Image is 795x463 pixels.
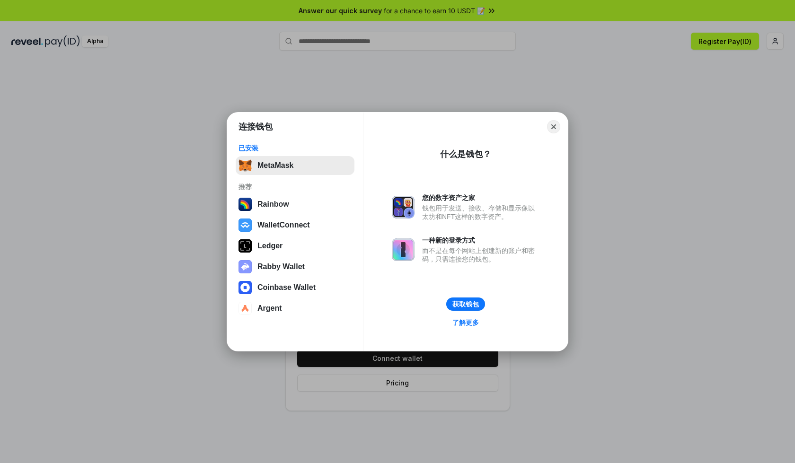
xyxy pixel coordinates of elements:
[392,238,415,261] img: svg+xml,%3Csvg%20xmlns%3D%22http%3A%2F%2Fwww.w3.org%2F2000%2Fsvg%22%20fill%3D%22none%22%20viewBox...
[236,156,354,175] button: MetaMask
[238,260,252,273] img: svg+xml,%3Csvg%20xmlns%3D%22http%3A%2F%2Fwww.w3.org%2F2000%2Fsvg%22%20fill%3D%22none%22%20viewBox...
[452,300,479,308] div: 获取钱包
[238,183,352,191] div: 推荐
[257,262,305,271] div: Rabby Wallet
[392,196,415,218] img: svg+xml,%3Csvg%20xmlns%3D%22http%3A%2F%2Fwww.w3.org%2F2000%2Fsvg%22%20fill%3D%22none%22%20viewBox...
[440,149,491,160] div: 什么是钱包？
[452,318,479,327] div: 了解更多
[257,200,289,209] div: Rainbow
[446,297,485,311] button: 获取钱包
[422,193,539,202] div: 您的数字资产之家
[236,278,354,297] button: Coinbase Wallet
[236,257,354,276] button: Rabby Wallet
[238,121,273,132] h1: 连接钱包
[257,304,282,313] div: Argent
[257,161,293,170] div: MetaMask
[238,218,252,232] img: svg+xml,%3Csvg%20width%3D%2228%22%20height%3D%2228%22%20viewBox%3D%220%200%2028%2028%22%20fill%3D...
[238,302,252,315] img: svg+xml,%3Csvg%20width%3D%2228%22%20height%3D%2228%22%20viewBox%3D%220%200%2028%2028%22%20fill%3D...
[238,281,252,294] img: svg+xml,%3Csvg%20width%3D%2228%22%20height%3D%2228%22%20viewBox%3D%220%200%2028%2028%22%20fill%3D...
[238,198,252,211] img: svg+xml,%3Csvg%20width%3D%22120%22%20height%3D%22120%22%20viewBox%3D%220%200%20120%20120%22%20fil...
[236,216,354,235] button: WalletConnect
[236,236,354,255] button: Ledger
[257,242,283,250] div: Ledger
[422,204,539,221] div: 钱包用于发送、接收、存储和显示像以太坊和NFT这样的数字资产。
[547,120,560,133] button: Close
[236,299,354,318] button: Argent
[447,316,485,329] a: 了解更多
[422,236,539,245] div: 一种新的登录方式
[236,195,354,214] button: Rainbow
[257,221,310,229] div: WalletConnect
[257,283,316,292] div: Coinbase Wallet
[422,246,539,263] div: 而不是在每个网站上创建新的账户和密码，只需连接您的钱包。
[238,239,252,253] img: svg+xml,%3Csvg%20xmlns%3D%22http%3A%2F%2Fwww.w3.org%2F2000%2Fsvg%22%20width%3D%2228%22%20height%3...
[238,159,252,172] img: svg+xml,%3Csvg%20fill%3D%22none%22%20height%3D%2233%22%20viewBox%3D%220%200%2035%2033%22%20width%...
[238,144,352,152] div: 已安装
